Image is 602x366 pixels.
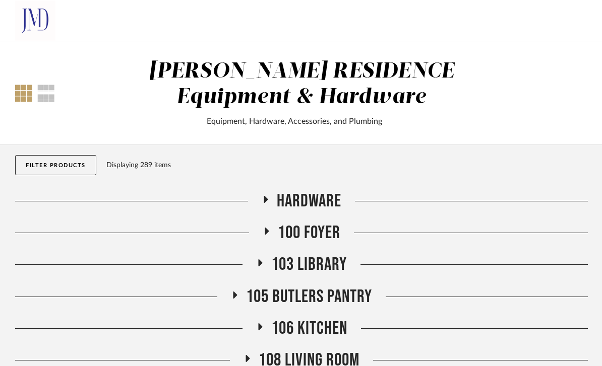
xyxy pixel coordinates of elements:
[271,318,347,339] span: 106 Kitchen
[113,115,475,127] div: Equipment, Hardware, Accessories, and Plumbing
[271,254,347,275] span: 103 Library
[246,286,372,308] span: 105 Butlers Pantry
[278,222,340,244] span: 100 Foyer
[277,190,341,212] span: HARDWARE
[15,1,55,41] img: b6e93ddb-3093-428f-831c-65e5a4f8d4fb.png
[106,160,583,171] div: Displaying 289 items
[15,155,96,175] button: Filter Products
[149,61,455,108] div: [PERSON_NAME] RESIDENCE Equipment & Hardware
